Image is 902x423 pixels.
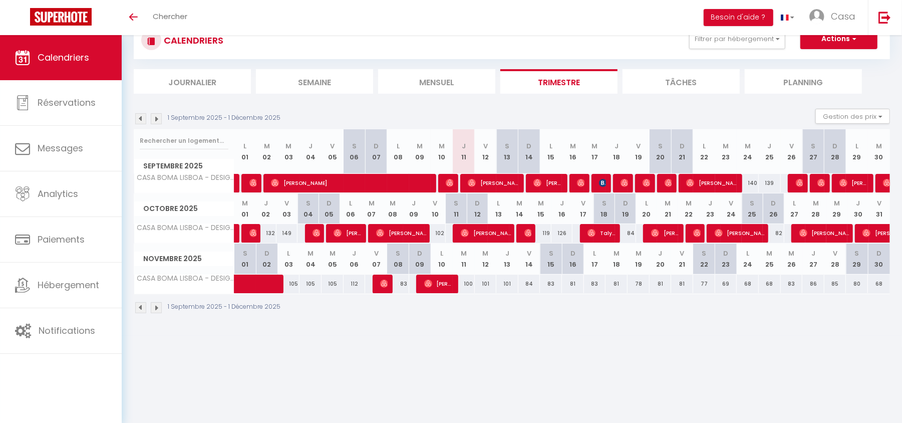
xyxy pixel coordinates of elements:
[869,193,890,224] th: 31
[729,198,734,208] abbr: V
[665,173,672,192] span: [PERSON_NAME]
[813,198,819,208] abbr: M
[374,141,379,151] abbr: D
[286,141,292,151] abbr: M
[255,224,276,243] div: 132
[533,173,563,192] span: [PERSON_NAME]
[461,224,512,243] span: [PERSON_NAME]
[255,193,276,224] th: 02
[628,244,650,274] th: 19
[234,224,239,243] a: [PERSON_NAME]
[530,224,551,243] div: 119
[767,249,773,258] abbr: M
[330,141,335,151] abbr: V
[693,244,715,274] th: 22
[811,141,815,151] abbr: S
[759,275,781,293] div: 68
[234,129,256,174] th: 01
[483,141,488,151] abbr: V
[572,193,593,224] th: 17
[587,224,617,243] span: Talyta Do Vale
[387,244,409,274] th: 08
[549,249,553,258] abbr: S
[671,244,693,274] th: 21
[431,244,453,274] th: 10
[446,193,467,224] th: 11
[737,244,759,274] th: 24
[737,129,759,174] th: 24
[799,224,851,243] span: [PERSON_NAME] [PERSON_NAME]
[140,132,228,150] input: Rechercher un logement...
[397,141,400,151] abbr: L
[623,69,740,94] li: Tâches
[833,249,837,258] abbr: V
[615,141,619,151] abbr: J
[517,198,523,208] abbr: M
[369,198,375,208] abbr: M
[606,275,628,293] div: 81
[417,141,423,151] abbr: M
[781,275,803,293] div: 83
[234,244,256,274] th: 01
[136,275,236,282] span: CASA BOMA LISBOA - DESIGN AND SUNNY APARTMENT - LAPA I
[530,193,551,224] th: 15
[846,129,868,174] th: 29
[340,193,361,224] th: 06
[768,141,772,151] abbr: J
[759,174,781,192] div: 139
[686,173,738,192] span: [PERSON_NAME]
[249,224,257,243] span: [PERSON_NAME] [PERSON_NAME] [PERSON_NAME]
[134,252,234,266] span: Novembre 2025
[278,129,300,174] th: 03
[153,11,187,22] span: Chercher
[538,198,544,208] abbr: M
[249,173,257,192] span: [PERSON_NAME]
[657,193,678,224] th: 21
[650,244,672,274] th: 20
[815,109,890,124] button: Gestion des prix
[793,198,796,208] abbr: L
[846,275,868,293] div: 80
[723,141,729,151] abbr: M
[878,11,891,24] img: logout
[396,249,400,258] abbr: S
[796,173,803,192] span: [PERSON_NAME]
[467,193,488,224] th: 12
[243,249,247,258] abbr: S
[746,249,749,258] abbr: L
[702,249,706,258] abbr: S
[602,198,607,208] abbr: S
[562,244,584,274] th: 16
[136,174,236,181] span: CASA BOMA LISBOA - DESIGN AND SUNNY APARTMENT - LAPA I
[650,129,672,174] th: 20
[636,141,641,151] abbr: V
[658,249,662,258] abbr: J
[560,198,564,208] abbr: J
[527,249,531,258] abbr: V
[599,173,607,192] span: [PERSON_NAME]
[742,193,763,224] th: 25
[524,224,532,243] span: [PERSON_NAME]
[715,244,737,274] th: 23
[322,244,344,274] th: 05
[737,275,759,293] div: 68
[745,141,751,151] abbr: M
[309,141,313,151] abbr: J
[847,193,868,224] th: 30
[475,198,480,208] abbr: D
[454,198,458,208] abbr: S
[256,69,373,94] li: Semaine
[518,275,540,293] div: 84
[412,198,416,208] abbr: J
[615,224,636,243] div: 84
[500,69,618,94] li: Trimestre
[805,193,826,224] th: 28
[285,198,289,208] abbr: V
[704,9,773,26] button: Besoin d'aide ?
[628,275,650,293] div: 78
[789,141,794,151] abbr: V
[276,193,297,224] th: 03
[876,249,881,258] abbr: D
[584,275,606,293] div: 83
[390,198,396,208] abbr: M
